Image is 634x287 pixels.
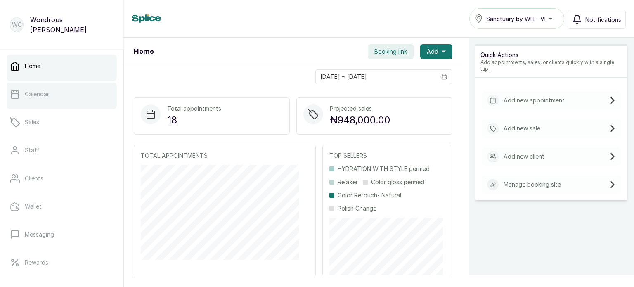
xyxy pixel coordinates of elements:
[25,202,42,211] p: Wallet
[338,178,358,186] p: Relaxer
[316,70,436,84] input: Select date
[504,124,540,133] p: Add new sale
[504,152,544,161] p: Add new client
[338,191,401,199] p: Color Retouch- Natural
[7,251,117,274] a: Rewards
[504,96,565,104] p: Add new appointment
[480,59,622,72] p: Add appointments, sales, or clients quickly with a single tap.
[374,47,407,56] span: Booking link
[330,113,390,128] p: ₦948,000.00
[12,21,22,29] p: WC
[441,74,447,80] svg: calendar
[25,118,39,126] p: Sales
[25,259,48,267] p: Rewards
[25,230,54,239] p: Messaging
[504,180,561,189] p: Manage booking site
[25,62,40,70] p: Home
[568,10,626,29] button: Notifications
[167,113,221,128] p: 18
[7,139,117,162] a: Staff
[469,8,564,29] button: Sanctuary by WH - VI
[7,167,117,190] a: Clients
[7,223,117,246] a: Messaging
[7,195,117,218] a: Wallet
[486,14,546,23] span: Sanctuary by WH - VI
[338,204,376,213] p: Polish Change
[141,152,309,160] p: TOTAL APPOINTMENTS
[585,15,621,24] span: Notifications
[329,152,445,160] p: TOP SELLERS
[7,111,117,134] a: Sales
[25,90,49,98] p: Calendar
[420,44,452,59] button: Add
[368,44,414,59] button: Booking link
[25,174,43,183] p: Clients
[7,83,117,106] a: Calendar
[371,178,424,186] p: Color gloss permed
[134,47,154,57] h1: Home
[427,47,438,56] span: Add
[7,55,117,78] a: Home
[25,146,40,154] p: Staff
[167,104,221,113] p: Total appointments
[480,51,622,59] p: Quick Actions
[338,165,430,173] p: HYDRATION WITH STYLE permed
[330,104,390,113] p: Projected sales
[30,15,114,35] p: Wondrous [PERSON_NAME]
